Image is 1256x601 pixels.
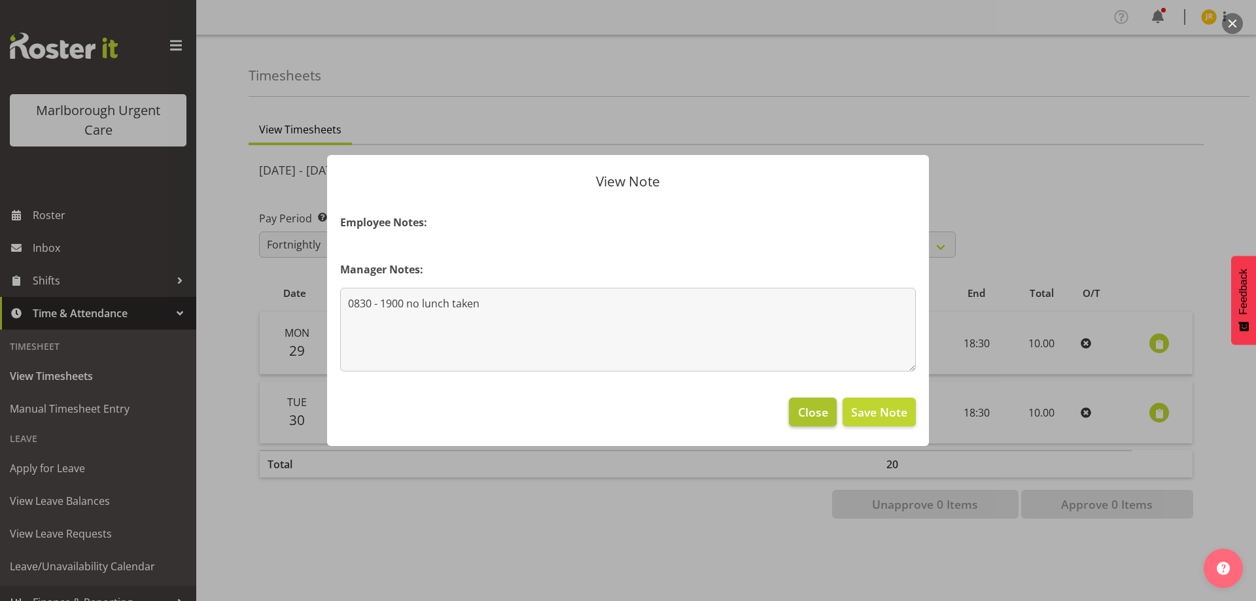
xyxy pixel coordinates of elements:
[1231,256,1256,345] button: Feedback - Show survey
[1238,269,1249,315] span: Feedback
[843,398,916,426] button: Save Note
[851,404,907,421] span: Save Note
[1217,562,1230,575] img: help-xxl-2.png
[340,215,916,230] h4: Employee Notes:
[340,262,916,277] h4: Manager Notes:
[789,398,836,426] button: Close
[798,404,828,421] span: Close
[340,175,916,188] p: View Note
